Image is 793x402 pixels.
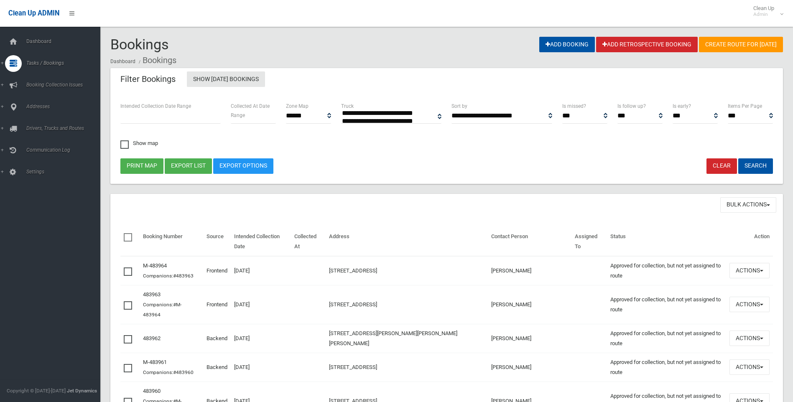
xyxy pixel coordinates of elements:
[231,256,291,285] td: [DATE]
[699,37,783,52] a: Create route for [DATE]
[7,388,66,394] span: Copyright © [DATE]-[DATE]
[110,36,169,53] span: Bookings
[67,388,97,394] strong: Jet Dynamics
[110,59,135,64] a: Dashboard
[607,285,726,324] td: Approved for collection, but not yet assigned to route
[596,37,698,52] a: Add Retrospective Booking
[231,227,291,256] th: Intended Collection Date
[140,227,203,256] th: Booking Number
[120,140,158,146] span: Show map
[488,256,571,285] td: [PERSON_NAME]
[539,37,595,52] a: Add Booking
[143,388,161,394] a: 483960
[137,53,176,68] li: Bookings
[706,158,737,174] a: Clear
[203,353,231,382] td: Backend
[488,285,571,324] td: [PERSON_NAME]
[143,369,195,375] small: Companions:
[729,297,770,312] button: Actions
[720,197,776,213] button: Bulk Actions
[187,71,265,87] a: Show [DATE] Bookings
[753,11,774,18] small: Admin
[24,82,107,88] span: Booking Collection Issues
[329,301,377,308] a: [STREET_ADDRESS]
[738,158,773,174] button: Search
[24,169,107,175] span: Settings
[24,125,107,131] span: Drivers, Trucks and Routes
[24,104,107,109] span: Addresses
[120,158,163,174] button: Print map
[329,330,457,346] a: [STREET_ADDRESS][PERSON_NAME][PERSON_NAME][PERSON_NAME]
[24,147,107,153] span: Communication Log
[729,263,770,278] button: Actions
[165,158,212,174] button: Export list
[488,353,571,382] td: [PERSON_NAME]
[24,38,107,44] span: Dashboard
[143,262,167,269] a: M-483964
[607,353,726,382] td: Approved for collection, but not yet assigned to route
[326,227,488,256] th: Address
[607,256,726,285] td: Approved for collection, but not yet assigned to route
[203,324,231,353] td: Backend
[341,102,354,111] label: Truck
[231,285,291,324] td: [DATE]
[729,331,770,346] button: Actions
[488,227,571,256] th: Contact Person
[213,158,273,174] a: Export Options
[143,302,181,318] small: Companions:
[143,359,167,365] a: M-483961
[203,256,231,285] td: Frontend
[231,353,291,382] td: [DATE]
[231,324,291,353] td: [DATE]
[8,9,59,17] span: Clean Up ADMIN
[143,302,181,318] a: #M-483964
[726,227,773,256] th: Action
[607,324,726,353] td: Approved for collection, but not yet assigned to route
[143,291,161,298] a: 483963
[173,273,194,279] a: #483963
[110,71,186,87] header: Filter Bookings
[329,267,377,274] a: [STREET_ADDRESS]
[203,285,231,324] td: Frontend
[143,273,195,279] small: Companions:
[571,227,607,256] th: Assigned To
[488,324,571,353] td: [PERSON_NAME]
[24,60,107,66] span: Tasks / Bookings
[143,335,161,341] a: 483962
[173,369,194,375] a: #483960
[329,364,377,370] a: [STREET_ADDRESS]
[749,5,783,18] span: Clean Up
[729,359,770,375] button: Actions
[203,227,231,256] th: Source
[291,227,326,256] th: Collected At
[607,227,726,256] th: Status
